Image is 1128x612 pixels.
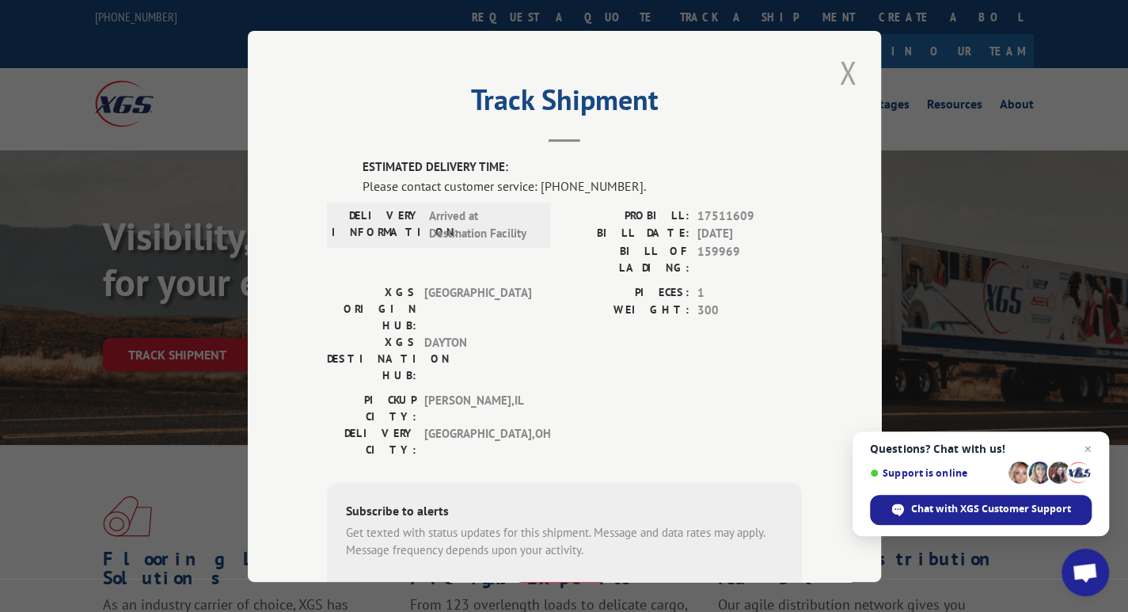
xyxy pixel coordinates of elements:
span: Questions? Chat with us! [870,443,1092,455]
div: Get texted with status updates for this shipment. Message and data rates may apply. Message frequ... [346,523,783,559]
label: BILL DATE: [564,225,689,243]
label: XGS DESTINATION HUB: [327,333,416,383]
button: Close modal [834,51,861,94]
span: [GEOGRAPHIC_DATA] [424,283,531,333]
span: 159969 [697,242,802,276]
span: 1 [697,283,802,302]
label: XGS ORIGIN HUB: [327,283,416,333]
span: 300 [697,302,802,320]
span: [GEOGRAPHIC_DATA] , OH [424,424,531,458]
h2: Track Shipment [327,89,802,119]
label: ESTIMATED DELIVERY TIME: [363,158,802,177]
div: Subscribe to alerts [346,500,783,523]
a: Open chat [1062,549,1109,596]
label: DELIVERY INFORMATION: [332,207,421,242]
label: BILL OF LADING: [564,242,689,276]
span: [PERSON_NAME] , IL [424,391,531,424]
span: Chat with XGS Customer Support [870,495,1092,525]
label: WEIGHT: [564,302,689,320]
span: Support is online [870,467,1003,479]
span: 17511609 [697,207,802,225]
label: PIECES: [564,283,689,302]
span: Arrived at Destination Facility [429,207,536,242]
label: DELIVERY CITY: [327,424,416,458]
label: PICKUP CITY: [327,391,416,424]
span: Chat with XGS Customer Support [911,502,1071,516]
div: Please contact customer service: [PHONE_NUMBER]. [363,176,802,195]
label: PROBILL: [564,207,689,225]
span: DAYTON [424,333,531,383]
span: [DATE] [697,225,802,243]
